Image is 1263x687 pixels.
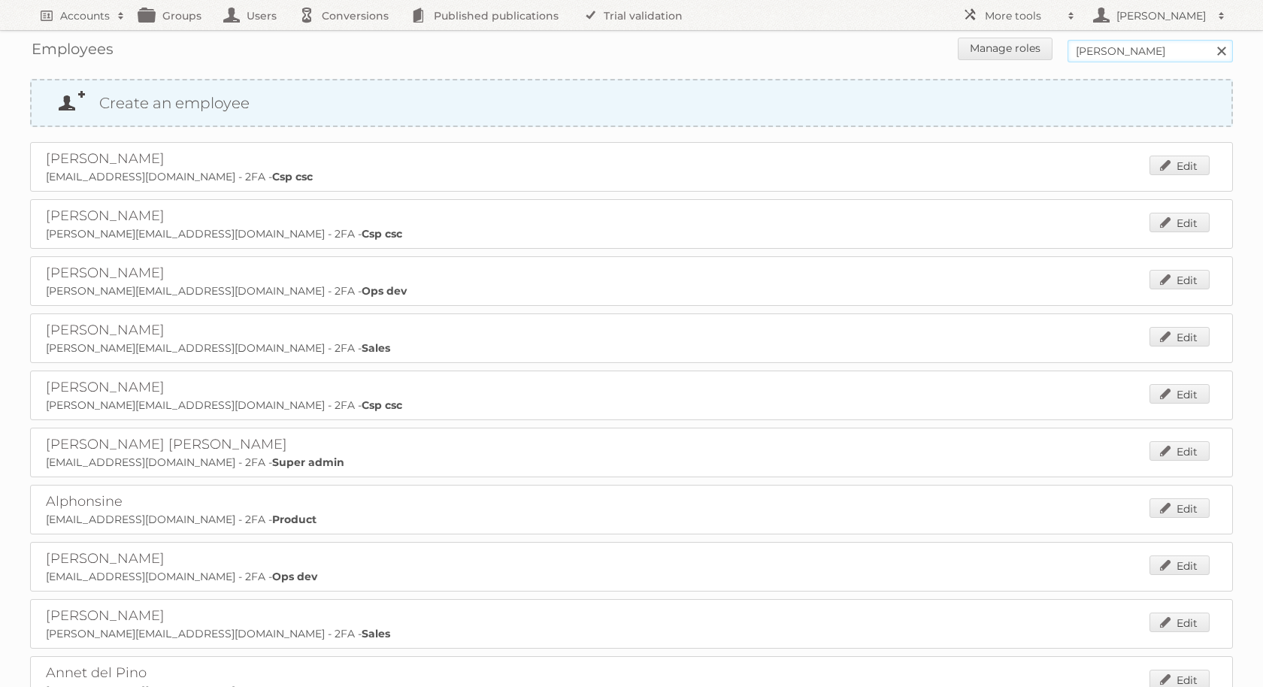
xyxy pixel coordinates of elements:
a: [PERSON_NAME] [46,550,165,567]
p: [PERSON_NAME][EMAIL_ADDRESS][DOMAIN_NAME] - 2FA - [46,398,1217,412]
strong: Sales [362,627,390,640]
strong: Sales [362,341,390,355]
p: [EMAIL_ADDRESS][DOMAIN_NAME] - 2FA - [46,570,1217,583]
a: Edit [1149,156,1210,175]
a: [PERSON_NAME] [46,150,165,167]
a: Edit [1149,613,1210,632]
a: [PERSON_NAME] [46,607,165,624]
a: Edit [1149,384,1210,404]
a: Alphonsine [46,493,123,510]
a: [PERSON_NAME] [46,265,165,281]
strong: Csp csc [362,227,402,241]
a: Edit [1149,213,1210,232]
a: Edit [1149,270,1210,289]
p: [EMAIL_ADDRESS][DOMAIN_NAME] - 2FA - [46,170,1217,183]
strong: Ops dev [362,284,407,298]
strong: Super admin [272,455,344,469]
p: [EMAIL_ADDRESS][DOMAIN_NAME] - 2FA - [46,455,1217,469]
a: Create an employee [32,80,1231,126]
h2: More tools [985,8,1060,23]
a: Manage roles [958,38,1052,60]
p: [PERSON_NAME][EMAIL_ADDRESS][DOMAIN_NAME] - 2FA - [46,627,1217,640]
p: [PERSON_NAME][EMAIL_ADDRESS][DOMAIN_NAME] - 2FA - [46,341,1217,355]
strong: Csp csc [272,170,313,183]
p: [EMAIL_ADDRESS][DOMAIN_NAME] - 2FA - [46,513,1217,526]
a: [PERSON_NAME] [46,322,165,338]
a: Edit [1149,555,1210,575]
p: [PERSON_NAME][EMAIL_ADDRESS][DOMAIN_NAME] - 2FA - [46,227,1217,241]
a: Edit [1149,327,1210,347]
strong: Csp csc [362,398,402,412]
a: Edit [1149,498,1210,518]
h2: Accounts [60,8,110,23]
strong: Ops dev [272,570,317,583]
a: [PERSON_NAME] [PERSON_NAME] [46,436,287,452]
strong: Product [272,513,317,526]
h2: [PERSON_NAME] [1113,8,1210,23]
a: [PERSON_NAME] [46,207,165,224]
a: [PERSON_NAME] [46,379,165,395]
p: [PERSON_NAME][EMAIL_ADDRESS][DOMAIN_NAME] - 2FA - [46,284,1217,298]
a: Annet del Pino [46,664,147,681]
a: Edit [1149,441,1210,461]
